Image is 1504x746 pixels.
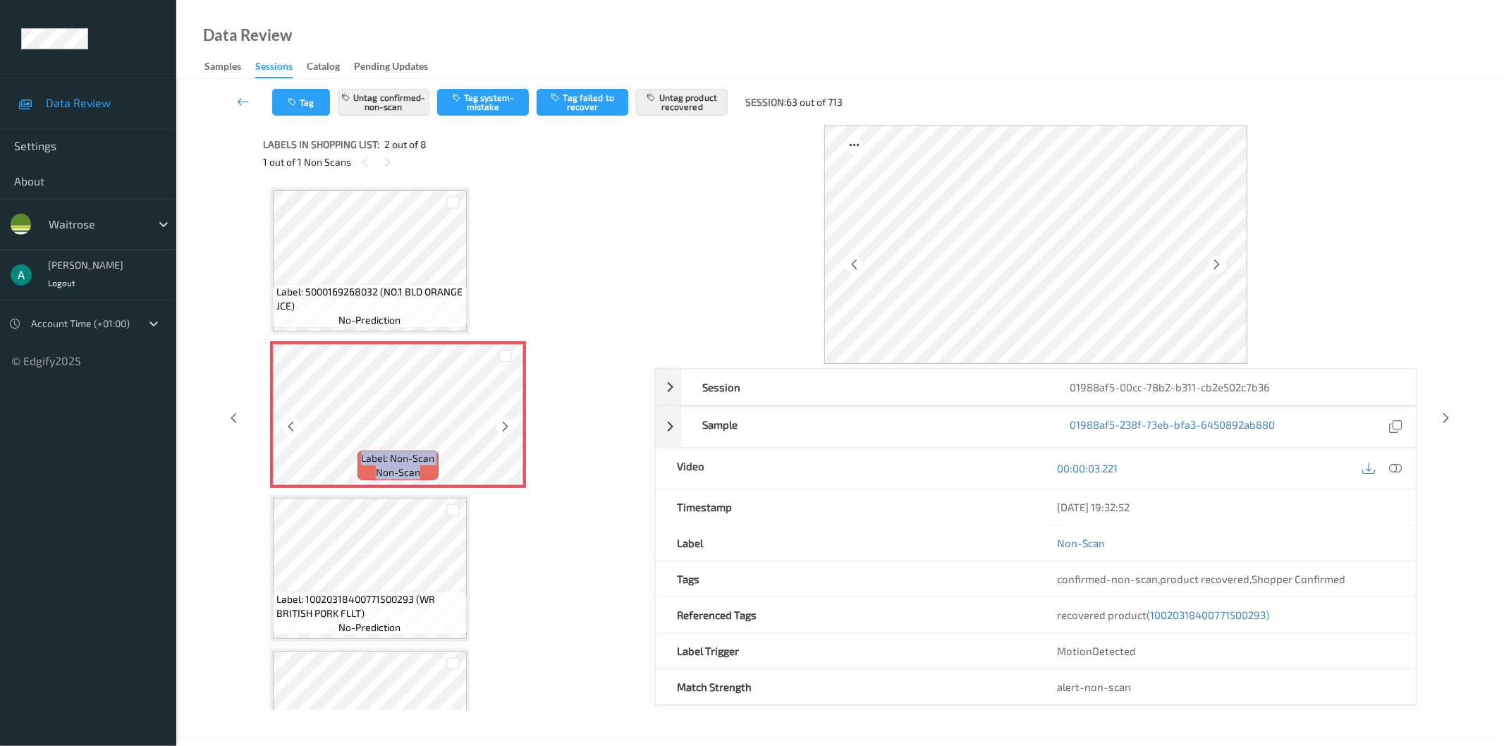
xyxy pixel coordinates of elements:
div: Referenced Tags [656,597,1036,632]
span: Label: 10020318400771500293 (WR BRITISH PORK FLLT) [276,592,463,620]
button: Untag product recovered [636,89,728,116]
div: Session [681,369,1048,405]
a: Catalog [307,57,354,77]
span: Label: Non-Scan [361,451,434,465]
span: , , [1057,573,1345,585]
div: Tags [656,561,1036,597]
div: Label Trigger [656,633,1036,668]
span: recovered product [1057,609,1269,621]
a: Pending Updates [354,57,442,77]
span: no-prediction [338,313,401,327]
a: 00:00:03.221 [1057,461,1118,475]
div: 1 out of 1 Non Scans [263,153,644,171]
div: Label [656,525,1036,561]
a: Non-Scan [1057,536,1105,550]
div: Pending Updates [354,59,428,77]
div: Catalog [307,59,340,77]
button: Untag confirmed-non-scan [338,89,429,116]
div: MotionDetected [1036,633,1416,668]
a: 01988af5-238f-73eb-bfa3-6450892ab880 [1070,417,1275,436]
div: Session01988af5-00cc-78b2-b311-cb2e502c7b36 [655,369,1417,405]
div: Sample01988af5-238f-73eb-bfa3-6450892ab880 [655,406,1417,448]
button: Tag system-mistake [437,89,529,116]
div: [DATE] 19:32:52 [1057,500,1395,514]
div: Video [656,448,1036,489]
span: confirmed-non-scan [1057,573,1158,585]
span: Label: 5000169268032 (NO.1 BLD ORANGE JCE) [276,285,463,313]
div: 01988af5-00cc-78b2-b311-cb2e502c7b36 [1048,369,1416,405]
div: Sessions [255,59,293,78]
div: Timestamp [656,489,1036,525]
a: Sessions [255,57,307,78]
div: Data Review [203,28,292,42]
a: Samples [204,57,255,77]
div: Match Strength [656,669,1036,704]
span: non-scan [376,465,420,479]
span: Labels in shopping list: [263,137,379,152]
span: Shopper Confirmed [1252,573,1345,585]
span: Session: [746,95,787,109]
span: 2 out of 8 [384,137,427,152]
button: Tag failed to recover [537,89,628,116]
span: product recovered [1160,573,1249,585]
span: 63 out of 713 [787,95,843,109]
div: Sample [681,407,1048,447]
button: Tag [272,89,330,116]
div: Samples [204,59,241,77]
div: alert-non-scan [1057,680,1395,694]
span: no-prediction [338,620,401,635]
span: (10020318400771500293) [1147,609,1269,621]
